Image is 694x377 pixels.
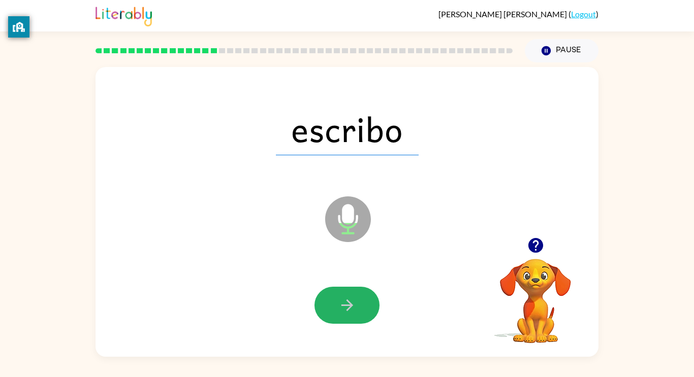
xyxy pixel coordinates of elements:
span: [PERSON_NAME] [PERSON_NAME] [438,9,569,19]
a: Logout [571,9,596,19]
button: privacy banner [8,16,29,38]
span: escribo [276,102,419,155]
div: ( ) [438,9,598,19]
img: Literably [96,4,152,26]
video: Your browser must support playing .mp4 files to use Literably. Please try using another browser. [485,243,586,345]
button: Pause [525,39,598,62]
